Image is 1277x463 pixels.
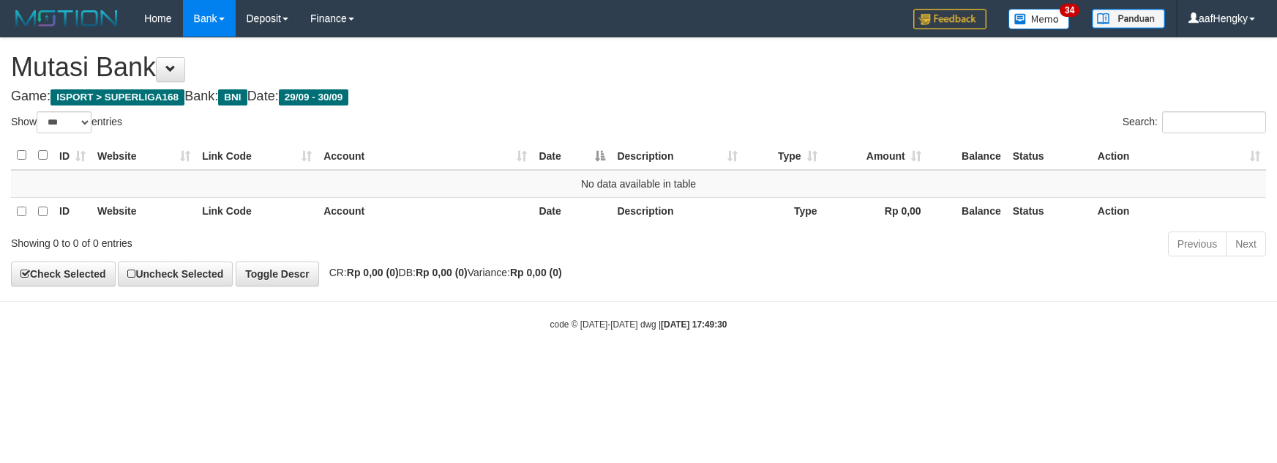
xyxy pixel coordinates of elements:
[11,7,122,29] img: MOTION_logo.png
[744,141,823,170] th: Type: activate to sort column ascending
[11,170,1266,198] td: No data available in table
[279,89,349,105] span: 29/09 - 30/09
[1060,4,1079,17] span: 34
[37,111,91,133] select: Showentries
[913,9,986,29] img: Feedback.jpg
[1123,111,1266,133] label: Search:
[510,267,562,278] strong: Rp 0,00 (0)
[1168,231,1227,256] a: Previous
[1007,141,1092,170] th: Status
[218,89,247,105] span: BNI
[322,267,562,278] span: CR: DB: Variance:
[53,197,91,226] th: ID
[611,197,743,226] th: Description
[50,89,184,105] span: ISPORT > SUPERLIGA168
[91,141,196,170] th: Website: activate to sort column ascending
[1007,197,1092,226] th: Status
[927,197,1007,226] th: Balance
[118,262,233,286] a: Uncheck Selected
[1092,197,1266,226] th: Action
[823,141,927,170] th: Amount: activate to sort column ascending
[11,53,1266,82] h1: Mutasi Bank
[1162,111,1266,133] input: Search:
[53,141,91,170] th: ID: activate to sort column ascending
[416,267,468,278] strong: Rp 0,00 (0)
[1226,231,1266,256] a: Next
[1092,141,1266,170] th: Action: activate to sort column ascending
[196,141,318,170] th: Link Code: activate to sort column ascending
[744,197,823,226] th: Type
[1008,9,1070,29] img: Button%20Memo.svg
[196,197,318,226] th: Link Code
[318,197,533,226] th: Account
[236,262,319,286] a: Toggle Descr
[11,111,122,133] label: Show entries
[318,141,533,170] th: Account: activate to sort column ascending
[927,141,1007,170] th: Balance
[611,141,743,170] th: Description: activate to sort column ascending
[550,319,727,330] small: code © [DATE]-[DATE] dwg |
[533,141,611,170] th: Date: activate to sort column descending
[347,267,399,278] strong: Rp 0,00 (0)
[11,230,521,251] div: Showing 0 to 0 of 0 entries
[11,262,116,286] a: Check Selected
[533,197,611,226] th: Date
[11,89,1266,104] h4: Game: Bank: Date:
[661,319,727,330] strong: [DATE] 17:49:30
[91,197,196,226] th: Website
[823,197,927,226] th: Rp 0,00
[1092,9,1165,29] img: panduan.png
